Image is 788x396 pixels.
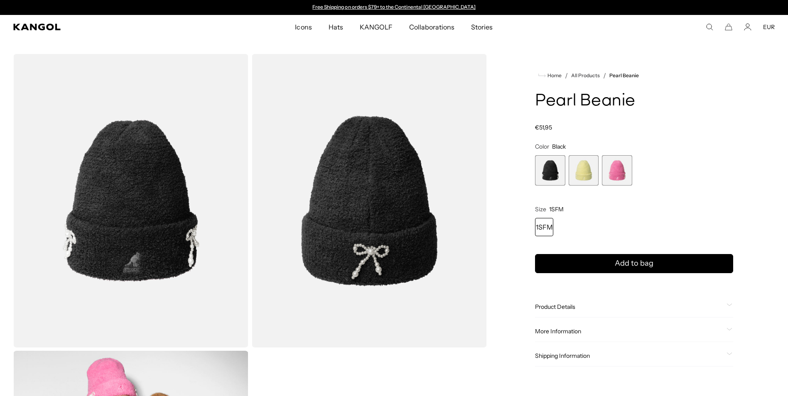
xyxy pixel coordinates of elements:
[535,71,733,81] nav: breadcrumbs
[569,155,599,186] label: Butter Chiffon
[600,71,606,81] li: /
[552,143,566,150] span: Black
[535,92,733,110] h1: Pearl Beanie
[562,71,568,81] li: /
[409,15,454,39] span: Collaborations
[295,15,312,39] span: Icons
[309,4,480,11] slideshow-component: Announcement bar
[602,155,632,186] label: Peony Pink
[535,328,723,335] span: More Information
[549,205,564,213] span: 1SFM
[360,15,393,39] span: KANGOLF
[535,155,565,186] div: 1 of 3
[287,15,320,39] a: Icons
[320,15,351,39] a: Hats
[312,4,476,10] a: Free Shipping on orders $79+ to the Continental [GEOGRAPHIC_DATA]
[615,258,653,269] span: Add to bag
[744,23,751,31] a: Account
[309,4,480,11] div: Announcement
[13,54,248,347] img: color-black
[309,4,480,11] div: 1 of 2
[571,73,600,78] a: All Products
[535,205,546,213] span: Size
[471,15,493,39] span: Stories
[569,155,599,186] div: 2 of 3
[725,23,732,31] button: Cart
[609,73,639,78] a: Pearl Beanie
[602,155,632,186] div: 3 of 3
[535,254,733,273] button: Add to bag
[706,23,713,31] summary: Search here
[535,303,723,310] span: Product Details
[463,15,501,39] a: Stories
[535,155,565,186] label: Black
[13,24,196,30] a: Kangol
[763,23,775,31] button: EUR
[546,73,562,78] span: Home
[538,72,562,79] a: Home
[535,124,552,131] span: €51,95
[329,15,343,39] span: Hats
[535,143,549,150] span: Color
[535,218,553,236] div: 1SFM
[351,15,401,39] a: KANGOLF
[252,54,487,347] img: color-black
[535,352,723,359] span: Shipping Information
[401,15,463,39] a: Collaborations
